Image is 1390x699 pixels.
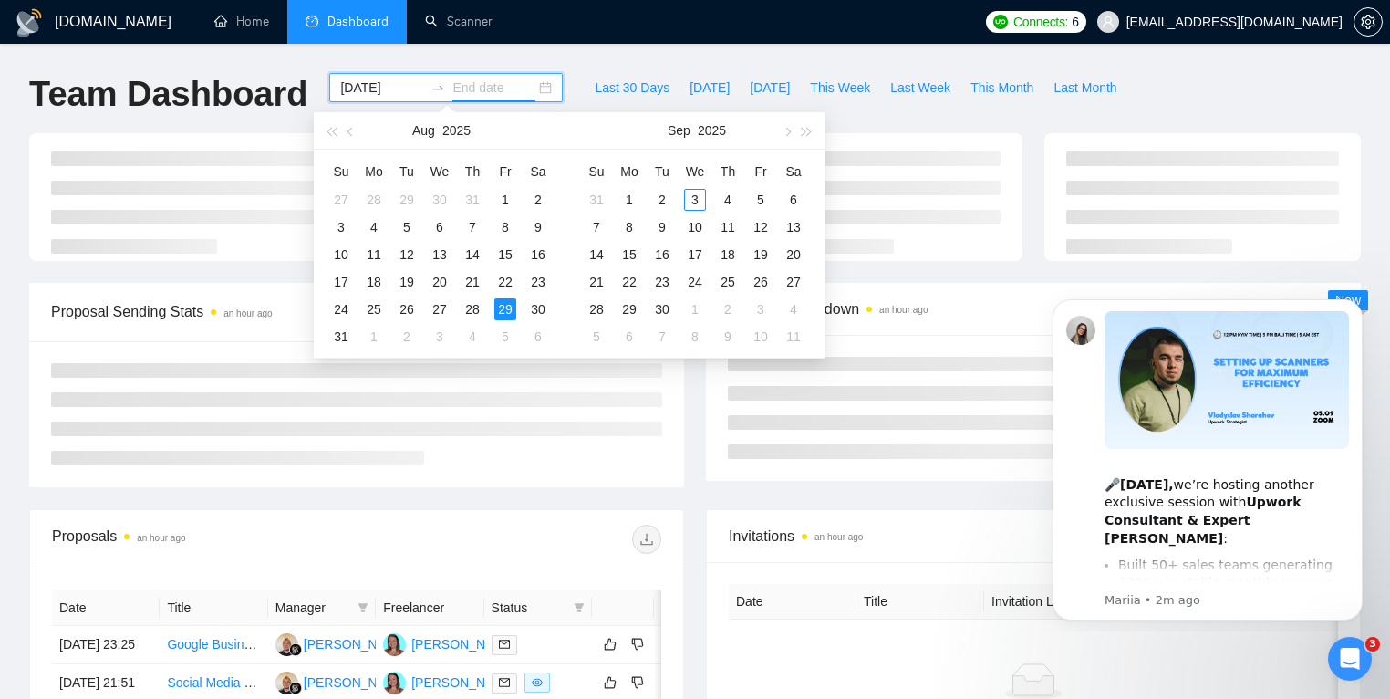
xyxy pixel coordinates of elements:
td: 2025-08-09 [522,214,555,241]
th: Fr [489,157,522,186]
td: 2025-09-22 [613,268,646,296]
div: 20 [429,271,451,293]
button: dislike [627,672,648,694]
a: AS[PERSON_NAME] [275,636,409,651]
td: 2025-09-10 [679,214,711,241]
div: 8 [494,216,516,238]
td: 2025-07-28 [358,186,390,214]
div: 2 [527,189,549,211]
span: Manager [275,598,350,618]
td: 2025-09-05 [489,323,522,350]
div: 21 [462,271,483,293]
a: setting [1354,15,1383,29]
img: KL [383,633,406,656]
div: 24 [684,271,706,293]
td: 2025-08-17 [325,268,358,296]
td: 2025-09-06 [777,186,810,214]
div: 11 [363,244,385,266]
td: 2025-08-16 [522,241,555,268]
div: 25 [363,298,385,320]
div: 4 [363,216,385,238]
a: Social Media Manager – Part-Time (Remote) [167,675,420,690]
div: 15 [494,244,516,266]
button: [DATE] [740,73,800,102]
div: 10 [684,216,706,238]
td: 2025-09-03 [423,323,456,350]
div: 4 [462,326,483,348]
th: Fr [744,157,777,186]
button: This Week [800,73,880,102]
div: 28 [462,298,483,320]
img: KL [383,672,406,694]
td: 2025-09-01 [613,186,646,214]
span: dislike [631,675,644,690]
div: 29 [396,189,418,211]
td: 2025-09-09 [646,214,679,241]
span: filter [354,594,372,621]
th: Date [729,584,856,620]
div: 3 [750,298,772,320]
div: 7 [651,326,673,348]
span: This Week [810,78,870,98]
td: 2025-09-20 [777,241,810,268]
td: 2025-09-05 [744,186,777,214]
div: 16 [527,244,549,266]
div: 6 [429,216,451,238]
button: Last Month [1043,73,1126,102]
span: Proposal Sending Stats [51,300,456,323]
span: like [604,637,617,652]
button: Sep [668,112,690,149]
h1: Team Dashboard [29,73,307,116]
td: 2025-09-24 [679,268,711,296]
td: 2025-08-20 [423,268,456,296]
div: 23 [527,271,549,293]
div: 9 [527,216,549,238]
img: AS [275,672,298,694]
div: 3 [330,216,352,238]
td: 2025-07-30 [423,186,456,214]
span: Dashboard [327,14,389,29]
button: 2025 [698,112,726,149]
td: Google Business Profile Setup Assistance [160,626,267,664]
span: This Month [970,78,1033,98]
div: 26 [750,271,772,293]
div: 9 [651,216,673,238]
div: 10 [330,244,352,266]
td: 2025-10-07 [646,323,679,350]
div: 6 [783,189,804,211]
td: 2025-10-10 [744,323,777,350]
div: 29 [618,298,640,320]
img: AS [275,633,298,656]
span: 3 [1365,637,1380,652]
td: 2025-09-02 [390,323,423,350]
a: AS[PERSON_NAME] [275,674,409,689]
td: 2025-10-09 [711,323,744,350]
button: setting [1354,7,1383,37]
div: 31 [330,326,352,348]
td: 2025-09-19 [744,241,777,268]
div: 17 [330,271,352,293]
td: 2025-10-02 [711,296,744,323]
input: Start date [340,78,423,98]
img: logo [15,8,44,37]
span: setting [1354,15,1382,29]
span: filter [574,602,585,613]
div: 31 [586,189,607,211]
th: Sa [777,157,810,186]
th: Date [52,590,160,626]
th: Sa [522,157,555,186]
td: 2025-10-11 [777,323,810,350]
td: 2025-09-17 [679,241,711,268]
div: 24 [330,298,352,320]
div: 8 [684,326,706,348]
td: 2025-09-25 [711,268,744,296]
span: Last Week [890,78,950,98]
div: 28 [586,298,607,320]
div: 27 [429,298,451,320]
button: Last 30 Days [585,73,679,102]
